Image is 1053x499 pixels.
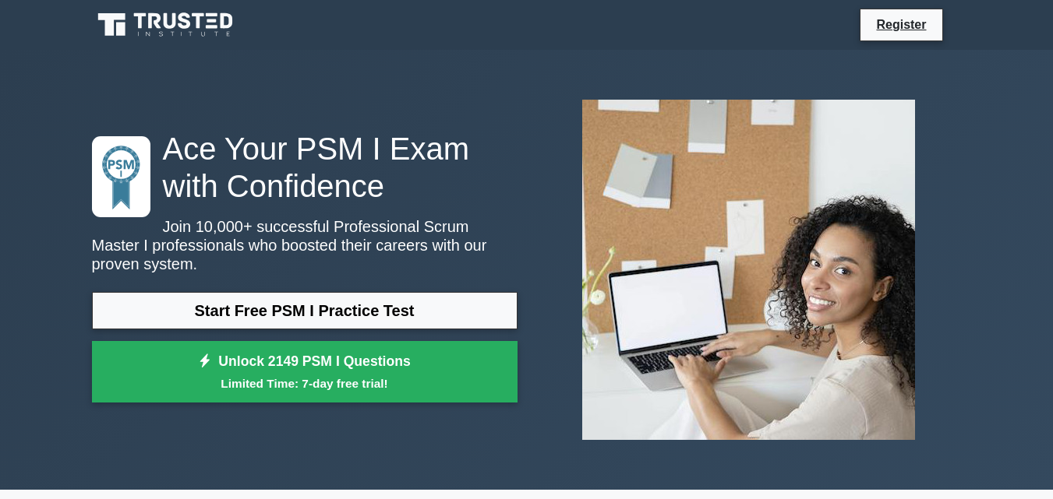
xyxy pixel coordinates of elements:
[867,15,935,34] a: Register
[92,217,518,273] p: Join 10,000+ successful Professional Scrum Master I professionals who boosted their careers with ...
[111,374,498,392] small: Limited Time: 7-day free trial!
[92,341,518,403] a: Unlock 2149 PSM I QuestionsLimited Time: 7-day free trial!
[92,292,518,329] a: Start Free PSM I Practice Test
[92,130,518,205] h1: Ace Your PSM I Exam with Confidence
